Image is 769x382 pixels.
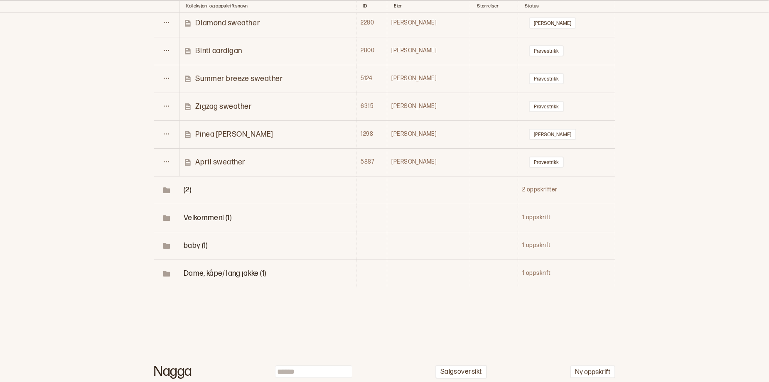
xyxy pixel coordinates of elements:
span: Toggle Row Expanded [184,241,208,250]
p: Salgsoversikt [440,368,482,377]
span: Toggle Row Expanded [154,186,179,194]
td: 1 oppskrift [518,232,615,260]
p: Summer breeze sweather [195,74,283,83]
a: Summer breeze sweather [184,74,356,83]
span: Toggle Row Expanded [154,214,179,222]
td: [PERSON_NAME] [387,148,470,176]
p: Pinea [PERSON_NAME] [195,130,273,139]
span: Toggle Row Expanded [184,213,231,222]
a: Pinea [PERSON_NAME] [184,130,356,139]
td: 5887 [356,148,387,176]
a: Binti cardigan [184,46,356,56]
a: Zigzag sweather [184,102,356,111]
td: [PERSON_NAME] [387,9,470,37]
button: Prøvestrikk [529,101,564,112]
td: 2 oppskrifter [518,176,615,204]
span: Toggle Row Expanded [154,269,179,278]
p: April sweather [195,157,246,167]
td: [PERSON_NAME] [387,37,470,65]
a: Diamond sweather [184,18,356,28]
td: [PERSON_NAME] [387,65,470,93]
h1: Nagga [154,367,192,376]
td: [PERSON_NAME] [387,120,470,148]
td: 6315 [356,93,387,120]
button: Prøvestrikk [529,45,564,56]
td: 5124 [356,65,387,93]
td: 1298 [356,120,387,148]
p: Diamond sweather [195,18,260,28]
button: Salgsoversikt [435,365,487,379]
td: 2800 [356,37,387,65]
button: Ny oppskrift [570,365,615,378]
p: Zigzag sweather [195,102,252,111]
span: Toggle Row Expanded [184,269,266,278]
span: Toggle Row Expanded [154,242,179,250]
button: [PERSON_NAME] [529,17,576,29]
td: [PERSON_NAME] [387,93,470,120]
td: 1 oppskrift [518,204,615,232]
td: 2280 [356,9,387,37]
a: April sweather [184,157,356,167]
button: Prøvestrikk [529,157,564,168]
button: [PERSON_NAME] [529,129,576,140]
td: 1 oppskrift [518,260,615,287]
p: Binti cardigan [195,46,242,56]
button: Prøvestrikk [529,73,564,84]
span: Toggle Row Expanded [184,186,191,194]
